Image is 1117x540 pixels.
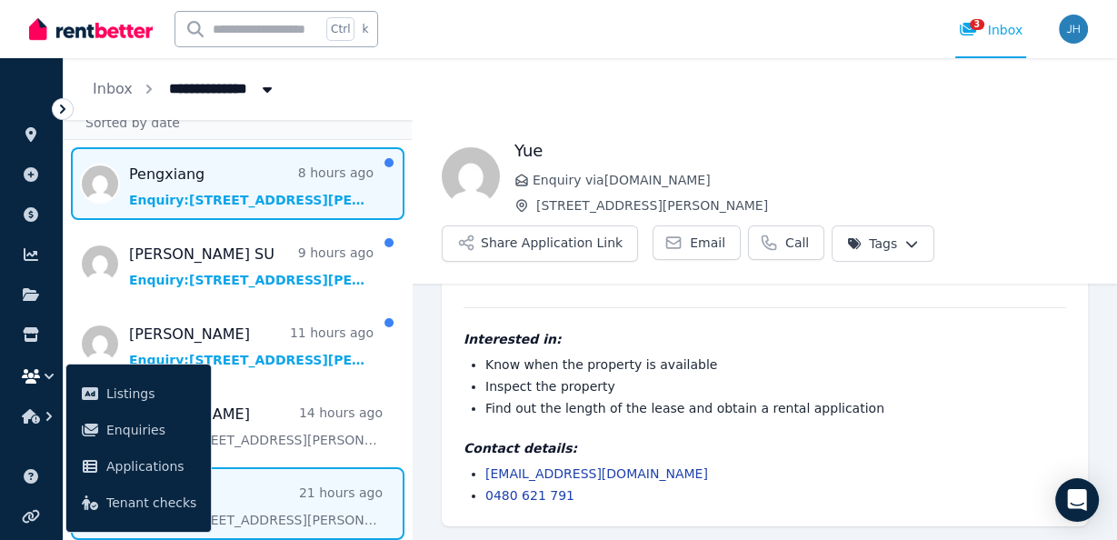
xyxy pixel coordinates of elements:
[536,196,1088,215] span: [STREET_ADDRESS][PERSON_NAME]
[74,448,204,485] a: Applications
[129,244,374,289] a: [PERSON_NAME] SU9 hours agoEnquiry:[STREET_ADDRESS][PERSON_NAME].
[485,377,1066,395] li: Inspect the property
[362,22,368,36] span: k
[74,412,204,448] a: Enquiries
[106,419,196,441] span: Enquiries
[106,492,196,514] span: Tenant checks
[29,15,153,43] img: RentBetter
[93,80,133,97] a: Inbox
[533,171,1088,189] span: Enquiry via [DOMAIN_NAME]
[129,164,374,209] a: Pengxiang8 hours agoEnquiry:[STREET_ADDRESS][PERSON_NAME].
[690,234,725,252] span: Email
[485,399,1066,417] li: Find out the length of the lease and obtain a rental application
[74,485,204,521] a: Tenant checks
[514,138,1088,164] h1: Yue
[64,105,412,140] div: Sorted by date
[485,488,574,503] a: 0480 621 791
[959,21,1022,39] div: Inbox
[653,225,741,260] a: Email
[129,324,374,369] a: [PERSON_NAME]11 hours agoEnquiry:[STREET_ADDRESS][PERSON_NAME].
[485,355,1066,374] li: Know when the property is available
[970,19,984,30] span: 3
[442,147,500,205] img: Yue
[106,455,196,477] span: Applications
[129,484,383,529] a: Yue21 hours agoEnquiry:[STREET_ADDRESS][PERSON_NAME].
[464,330,1066,348] h4: Interested in:
[748,225,824,260] a: Call
[129,404,383,449] a: [PERSON_NAME]14 hours agoEnquiry:[STREET_ADDRESS][PERSON_NAME].
[74,375,204,412] a: Listings
[785,234,809,252] span: Call
[485,466,708,481] a: [EMAIL_ADDRESS][DOMAIN_NAME]
[1059,15,1088,44] img: Serenity Stays Management Pty Ltd
[1055,478,1099,522] div: Open Intercom Messenger
[64,58,305,120] nav: Breadcrumb
[106,383,196,405] span: Listings
[464,439,1066,457] h4: Contact details:
[847,235,897,253] span: Tags
[442,225,638,262] button: Share Application Link
[832,225,934,262] button: Tags
[326,17,354,41] span: Ctrl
